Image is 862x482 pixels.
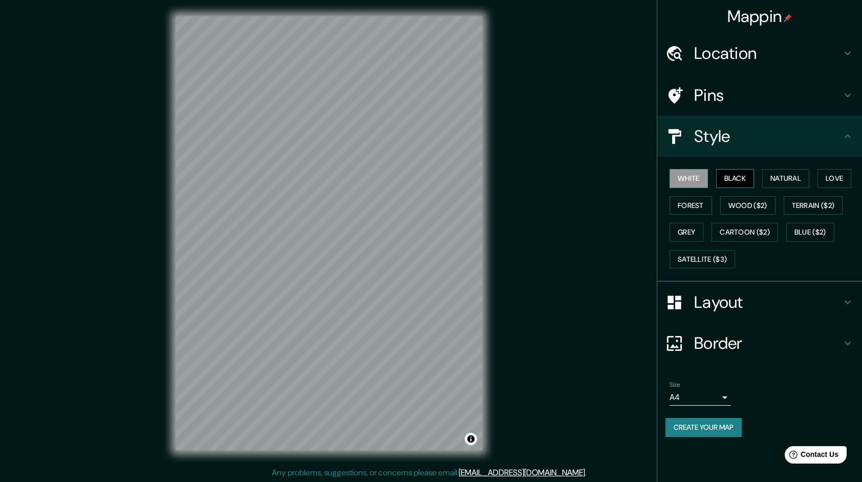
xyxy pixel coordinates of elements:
[784,196,843,215] button: Terrain ($2)
[694,43,842,64] h4: Location
[694,85,842,106] h4: Pins
[716,169,755,188] button: Black
[720,196,775,215] button: Wood ($2)
[465,433,477,445] button: Toggle attribution
[762,169,809,188] button: Natural
[176,16,482,450] canvas: Map
[712,223,778,242] button: Cartoon ($2)
[694,126,842,146] h4: Style
[727,6,792,27] h4: Mappin
[657,282,862,323] div: Layout
[784,14,792,22] img: pin-icon.png
[694,333,842,353] h4: Border
[657,116,862,157] div: Style
[786,223,834,242] button: Blue ($2)
[817,169,851,188] button: Love
[272,467,587,479] p: Any problems, suggestions, or concerns please email .
[657,323,862,364] div: Border
[670,196,712,215] button: Forest
[657,75,862,116] div: Pins
[665,418,742,437] button: Create your map
[670,250,735,269] button: Satellite ($3)
[694,292,842,312] h4: Layout
[657,33,862,74] div: Location
[670,169,708,188] button: White
[670,381,680,389] label: Size
[670,389,731,406] div: A4
[459,467,585,478] a: [EMAIL_ADDRESS][DOMAIN_NAME]
[771,442,851,471] iframe: Help widget launcher
[588,467,590,479] div: .
[587,467,588,479] div: .
[670,223,703,242] button: Grey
